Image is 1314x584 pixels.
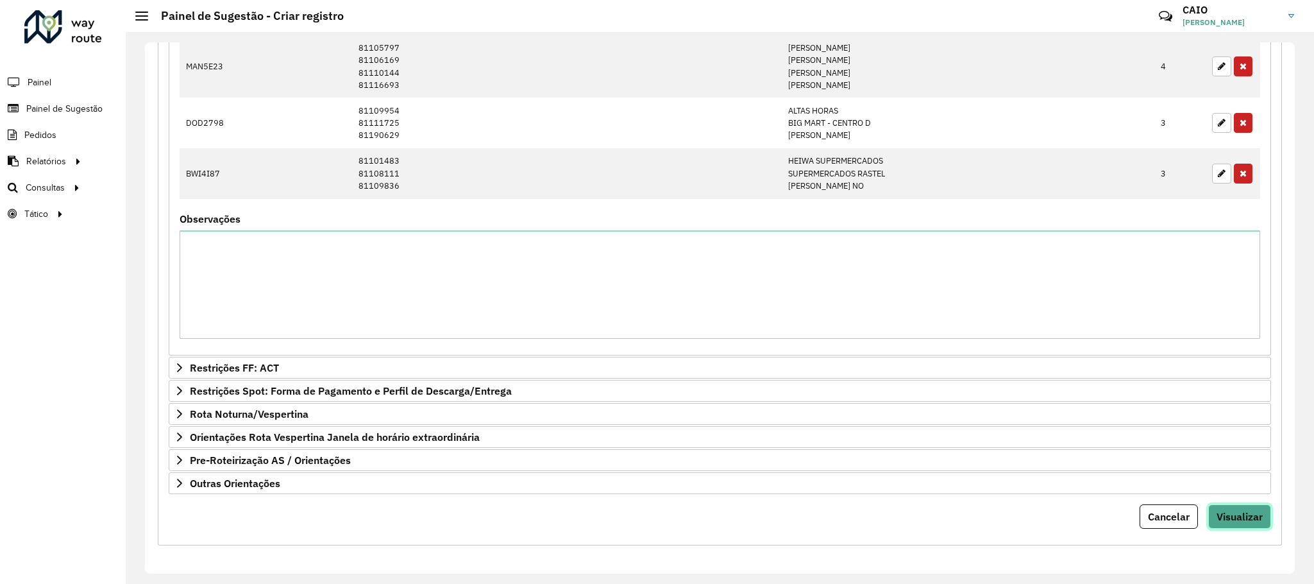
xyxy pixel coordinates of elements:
[1183,4,1279,16] h3: CAIO
[1154,35,1206,98] td: 4
[190,478,280,488] span: Outras Orientações
[180,35,352,98] td: MAN5E23
[352,98,782,148] td: 81109954 81111725 81190629
[26,155,66,168] span: Relatórios
[169,472,1271,494] a: Outras Orientações
[28,76,51,89] span: Painel
[169,357,1271,379] a: Restrições FF: ACT
[782,35,1154,98] td: [PERSON_NAME] [PERSON_NAME] [PERSON_NAME] [PERSON_NAME]
[169,449,1271,471] a: Pre-Roteirização AS / Orientações
[24,207,48,221] span: Tático
[26,102,103,116] span: Painel de Sugestão
[180,148,352,199] td: BWI4I87
[1148,510,1190,523] span: Cancelar
[169,426,1271,448] a: Orientações Rota Vespertina Janela de horário extraordinária
[169,380,1271,402] a: Restrições Spot: Forma de Pagamento e Perfil de Descarga/Entrega
[352,35,782,98] td: 81105797 81106169 81110144 81116693
[1154,98,1206,148] td: 3
[169,403,1271,425] a: Rota Noturna/Vespertina
[190,432,480,442] span: Orientações Rota Vespertina Janela de horário extraordinária
[1152,3,1179,30] a: Contato Rápido
[180,98,352,148] td: DOD2798
[1154,148,1206,199] td: 3
[190,409,308,419] span: Rota Noturna/Vespertina
[24,128,56,142] span: Pedidos
[190,363,279,373] span: Restrições FF: ACT
[190,455,351,465] span: Pre-Roteirização AS / Orientações
[26,181,65,194] span: Consultas
[1140,504,1198,529] button: Cancelar
[1217,510,1263,523] span: Visualizar
[782,148,1154,199] td: HEIWA SUPERMERCADOS SUPERMERCADOS RASTEL [PERSON_NAME] NO
[190,386,512,396] span: Restrições Spot: Forma de Pagamento e Perfil de Descarga/Entrega
[148,9,344,23] h2: Painel de Sugestão - Criar registro
[1208,504,1271,529] button: Visualizar
[782,98,1154,148] td: ALTAS HORAS BIG MART - CENTRO D [PERSON_NAME]
[1183,17,1279,28] span: [PERSON_NAME]
[180,211,240,227] label: Observações
[352,148,782,199] td: 81101483 81108111 81109836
